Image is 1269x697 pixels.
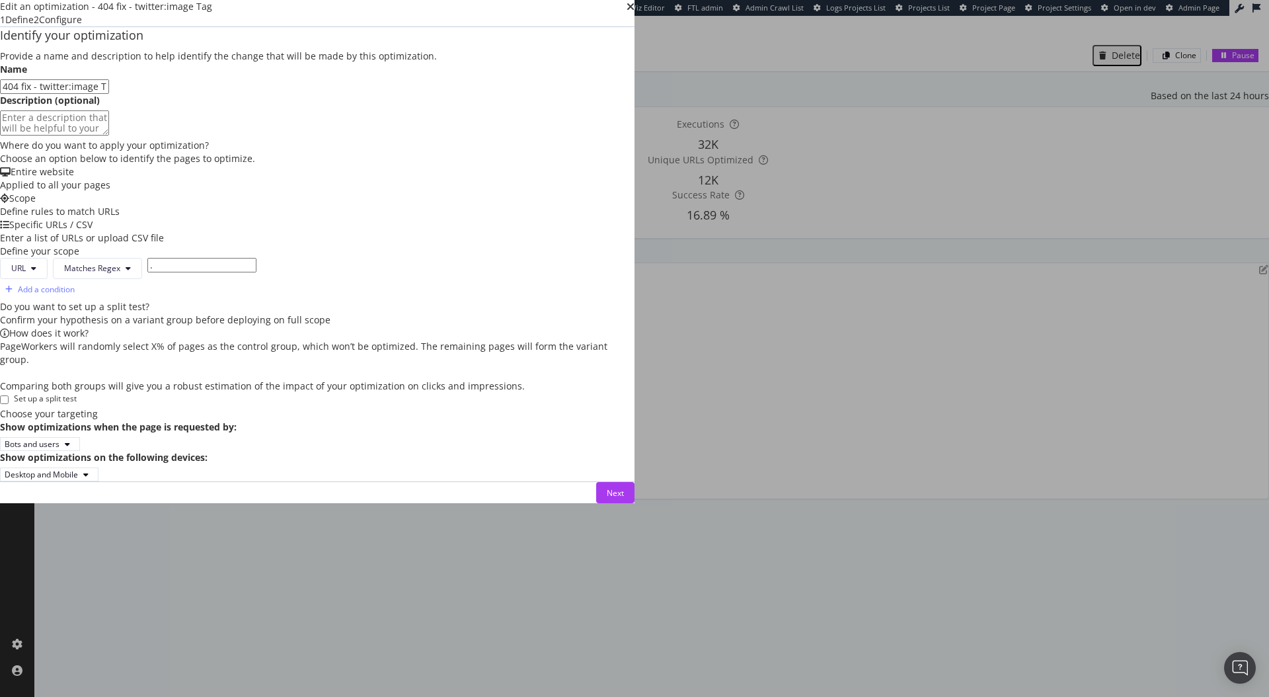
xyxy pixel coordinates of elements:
div: Desktop and Mobile [5,469,78,480]
button: Matches Regex [53,258,142,279]
button: Next [596,482,634,503]
div: Set up a split test [14,393,77,407]
div: 2 [34,13,39,26]
div: Define [5,13,34,26]
div: Bots and users [5,438,59,450]
span: Matches Regex [64,263,120,274]
div: Configure [39,13,82,26]
div: How does it work? [9,327,634,340]
span: URL [11,263,26,274]
div: Next [607,487,624,499]
div: Add a condition [18,284,75,295]
div: Open Intercom Messenger [1224,652,1256,684]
